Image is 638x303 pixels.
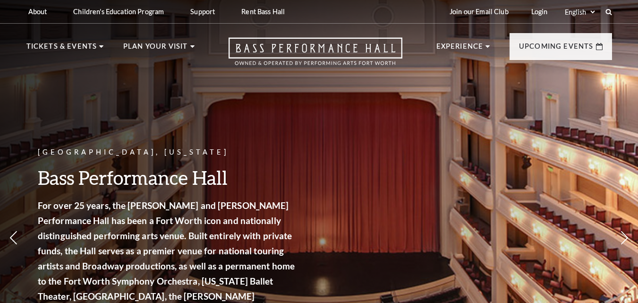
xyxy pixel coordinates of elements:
p: Rent Bass Hall [241,8,285,16]
p: Support [190,8,215,16]
p: About [28,8,47,16]
h3: Bass Performance Hall [38,165,298,190]
p: Children's Education Program [73,8,164,16]
p: Tickets & Events [26,41,97,58]
select: Select: [563,8,596,17]
p: Experience [436,41,484,58]
p: Upcoming Events [519,41,594,58]
p: Plan Your Visit [123,41,188,58]
p: [GEOGRAPHIC_DATA], [US_STATE] [38,147,298,158]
